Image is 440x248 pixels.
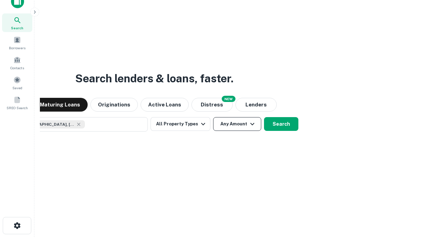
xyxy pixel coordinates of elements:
[264,117,298,131] button: Search
[32,98,88,112] button: Maturing Loans
[10,65,24,71] span: Contacts
[2,93,32,112] a: SREO Search
[406,193,440,226] iframe: Chat Widget
[141,98,189,112] button: Active Loans
[9,45,25,51] span: Borrowers
[23,121,75,127] span: [GEOGRAPHIC_DATA], [GEOGRAPHIC_DATA], [GEOGRAPHIC_DATA]
[222,96,235,102] div: NEW
[75,70,233,87] h3: Search lenders & loans, faster.
[11,25,23,31] span: Search
[191,98,233,112] button: Search distressed loans with lien and other non-mortgage details.
[235,98,277,112] button: Lenders
[7,105,28,111] span: SREO Search
[2,53,32,72] a: Contacts
[2,73,32,92] a: Saved
[151,117,210,131] button: All Property Types
[10,117,148,132] button: [GEOGRAPHIC_DATA], [GEOGRAPHIC_DATA], [GEOGRAPHIC_DATA]
[90,98,138,112] button: Originations
[2,33,32,52] a: Borrowers
[213,117,261,131] button: Any Amount
[12,85,22,91] span: Saved
[2,13,32,32] a: Search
